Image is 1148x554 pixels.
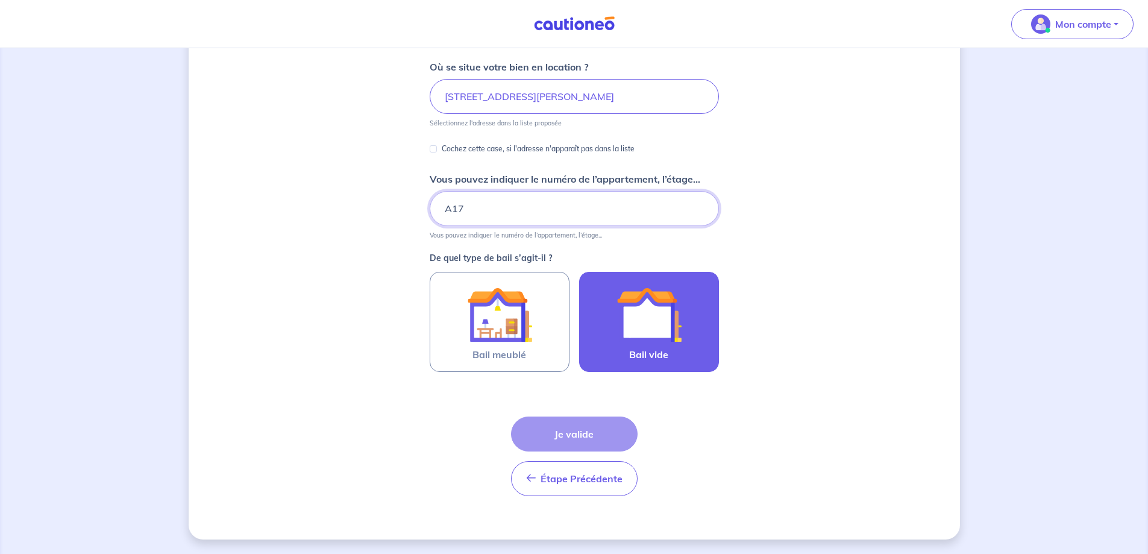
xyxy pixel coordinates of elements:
input: 2 rue de paris, 59000 lille [430,79,719,114]
button: Étape Précédente [511,461,638,496]
p: Vous pouvez indiquer le numéro de l’appartement, l’étage... [430,172,700,186]
span: Bail meublé [472,347,526,362]
img: illu_furnished_lease.svg [467,282,532,347]
img: illu_empty_lease.svg [616,282,682,347]
img: illu_account_valid_menu.svg [1031,14,1050,34]
span: Bail vide [629,347,668,362]
span: Étape Précédente [541,473,623,485]
button: illu_account_valid_menu.svgMon compte [1011,9,1134,39]
p: Cochez cette case, si l'adresse n'apparaît pas dans la liste [442,142,635,156]
p: De quel type de bail s’agit-il ? [430,254,719,262]
p: Où se situe votre bien en location ? [430,60,588,74]
p: Vous pouvez indiquer le numéro de l’appartement, l’étage... [430,231,602,239]
p: Mon compte [1055,17,1111,31]
img: Cautioneo [529,16,619,31]
input: Appartement 2 [430,191,719,226]
p: Sélectionnez l'adresse dans la liste proposée [430,119,562,127]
